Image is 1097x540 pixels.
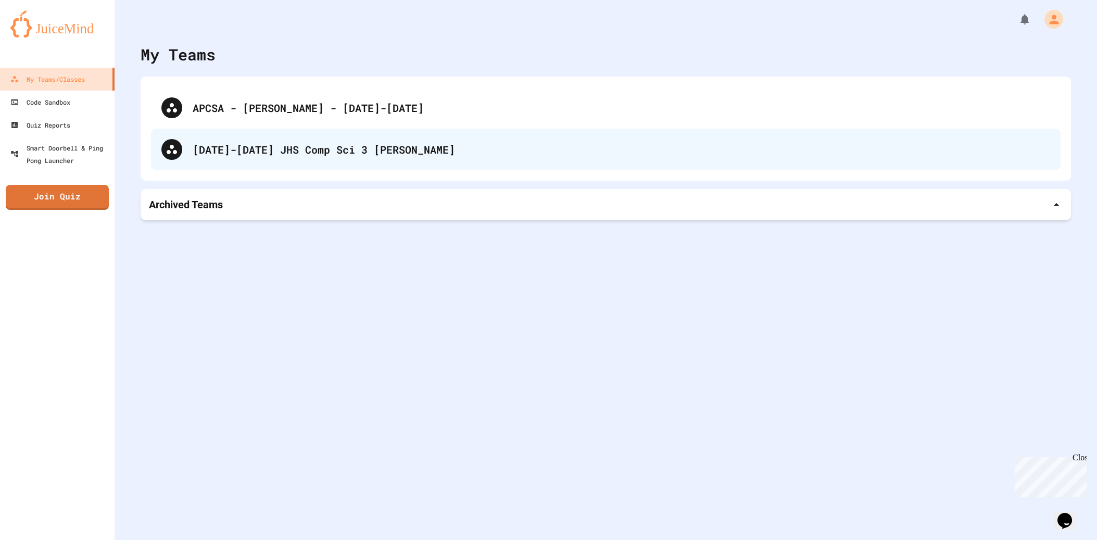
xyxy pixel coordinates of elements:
p: Archived Teams [149,197,223,212]
a: Join Quiz [6,185,109,210]
div: APCSA - [PERSON_NAME] - [DATE]-[DATE] [151,87,1061,129]
div: My Teams/Classes [10,73,85,85]
div: My Teams [141,43,216,66]
img: logo-orange.svg [10,10,104,37]
div: My Notifications [999,10,1033,28]
div: Smart Doorbell & Ping Pong Launcher [10,142,110,167]
div: Quiz Reports [10,119,70,131]
iframe: chat widget [1053,498,1087,530]
div: [DATE]-[DATE] JHS Comp Sci 3 [PERSON_NAME] [193,142,1050,157]
div: [DATE]-[DATE] JHS Comp Sci 3 [PERSON_NAME] [151,129,1061,170]
div: Chat with us now!Close [4,4,72,66]
div: APCSA - [PERSON_NAME] - [DATE]-[DATE] [193,100,1050,116]
div: Code Sandbox [10,96,70,108]
div: My Account [1033,7,1066,31]
iframe: chat widget [1011,453,1087,497]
